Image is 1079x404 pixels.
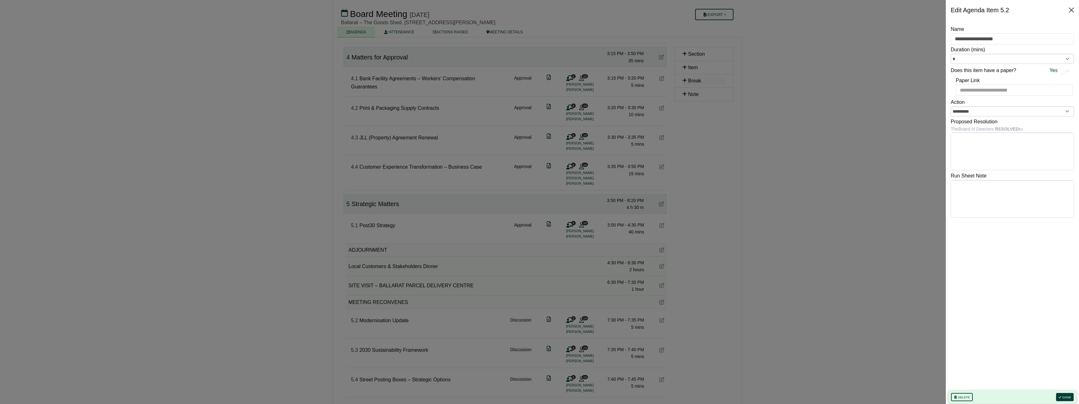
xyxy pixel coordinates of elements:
label: Run Sheet Note [951,172,987,180]
button: Close [1066,5,1076,15]
label: Action [951,98,965,106]
label: Paper Link [956,76,980,85]
label: Does this item have a paper? [951,66,1016,75]
span: Yes [1049,66,1058,75]
div: Edit Agenda Item 5.2 [951,5,1009,15]
button: Delete [951,393,973,401]
label: Proposed Resolution [951,118,998,126]
button: Done [1056,393,1074,401]
div: The Board of Directors to: [951,126,1074,132]
label: Duration (mins) [951,46,985,54]
b: RESOLVED [995,126,1019,132]
label: Name [951,25,964,33]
